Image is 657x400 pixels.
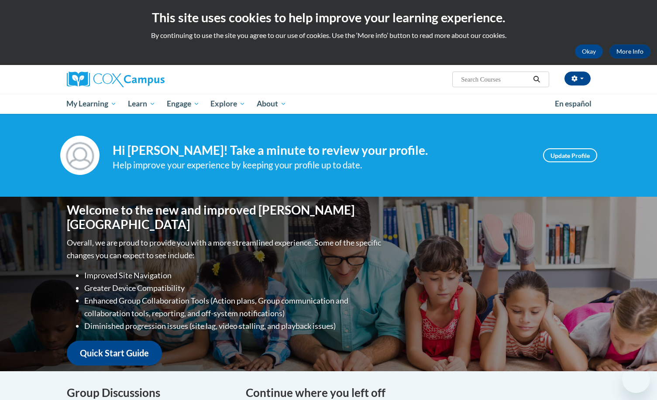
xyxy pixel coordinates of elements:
div: Main menu [54,94,604,114]
a: Explore [205,94,251,114]
a: En español [549,95,597,113]
a: Engage [161,94,205,114]
a: About [251,94,292,114]
h2: This site uses cookies to help improve your learning experience. [7,9,650,26]
div: Help improve your experience by keeping your profile up to date. [113,158,530,172]
a: Update Profile [543,148,597,162]
span: Explore [210,99,245,109]
p: By continuing to use the site you agree to our use of cookies. Use the ‘More info’ button to read... [7,31,650,40]
span: About [257,99,286,109]
span: En español [555,99,592,108]
span: My Learning [66,99,117,109]
a: Quick Start Guide [67,341,162,366]
button: Search [530,74,543,85]
a: Learn [122,94,161,114]
p: Overall, we are proud to provide you with a more streamlined experience. Some of the specific cha... [67,236,383,262]
h1: Welcome to the new and improved [PERSON_NAME][GEOGRAPHIC_DATA] [67,203,383,232]
span: Learn [128,99,155,109]
a: More Info [609,44,650,58]
li: Enhanced Group Collaboration Tools (Action plans, Group communication and collaboration tools, re... [84,294,383,320]
button: Account Settings [564,72,591,85]
h4: Hi [PERSON_NAME]! Take a minute to review your profile. [113,143,530,158]
iframe: Button to launch messaging window [622,365,650,393]
li: Greater Device Compatibility [84,282,383,294]
li: Diminished progression issues (site lag, video stalling, and playback issues) [84,320,383,332]
span: Engage [167,99,200,109]
img: Cox Campus [67,72,165,87]
li: Improved Site Navigation [84,269,383,282]
a: Cox Campus [67,72,233,87]
button: Okay [575,44,603,58]
img: Profile Image [60,136,100,175]
a: My Learning [61,94,123,114]
input: Search Courses [460,74,530,85]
